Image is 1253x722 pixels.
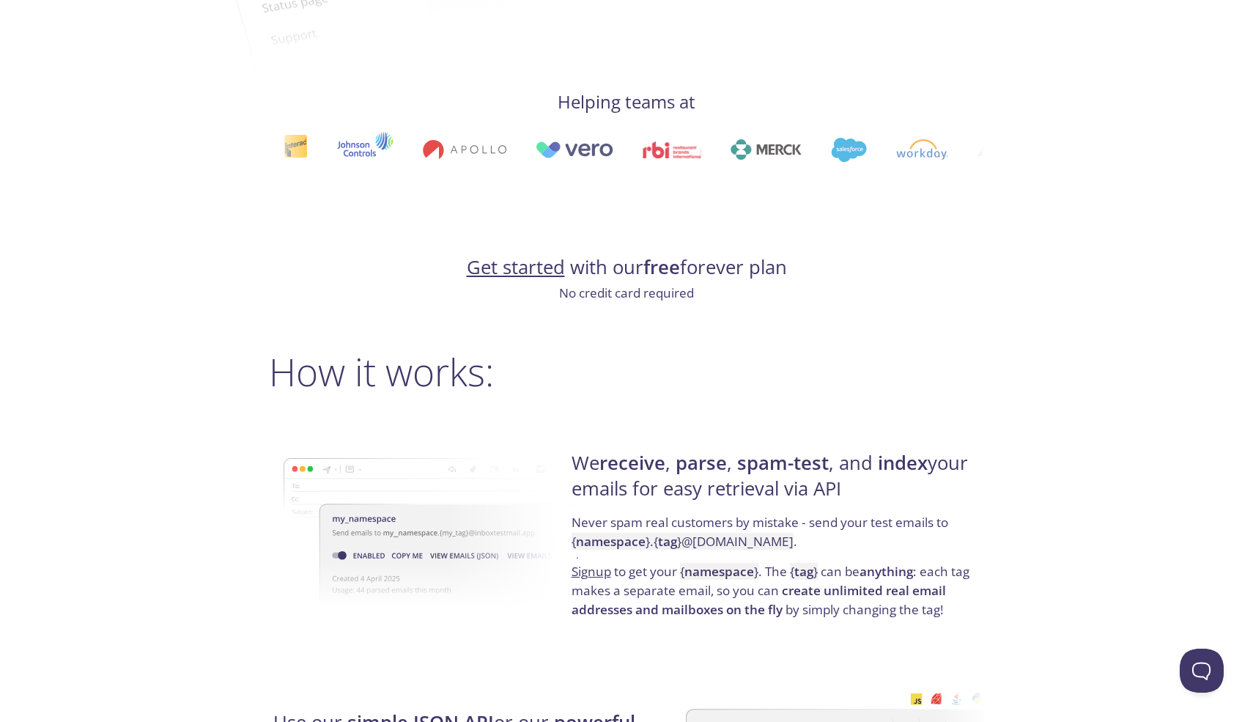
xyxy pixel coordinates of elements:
img: rbi [642,141,701,158]
iframe: Help Scout Beacon - Open [1180,649,1224,693]
img: salesforce [830,138,865,162]
strong: anything [860,563,913,580]
strong: tag [794,563,813,580]
img: merck [730,139,801,160]
img: namespace-image [284,417,582,649]
strong: create unlimited real email addresses and mailboxes on the fly [572,582,946,618]
img: workday [895,139,947,160]
a: Get started [467,254,565,280]
img: interac [283,134,307,166]
strong: parse [676,450,727,476]
p: No credit card required [269,284,984,303]
p: Never spam real customers by mistake - send your test emails to . [572,513,980,562]
code: { } [680,563,758,580]
strong: namespace [576,533,646,550]
p: to get your . The can be : each tag makes a separate email, so you can by simply changing the tag! [572,562,980,619]
img: johnsoncontrols [336,132,393,167]
h4: We , , , and your emails for easy retrieval via API [572,451,980,513]
strong: tag [658,533,677,550]
h4: Helping teams at [269,90,984,114]
h2: How it works: [269,350,984,394]
strong: namespace [684,563,754,580]
img: vero [535,141,613,158]
a: Signup [572,563,611,580]
h4: with our forever plan [269,255,984,280]
strong: receive [599,450,665,476]
img: apollo [422,139,506,160]
code: { } [790,563,818,580]
strong: index [878,450,928,476]
code: { } . { } @[DOMAIN_NAME] [572,533,794,550]
strong: spam-test [737,450,829,476]
strong: free [643,254,680,280]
